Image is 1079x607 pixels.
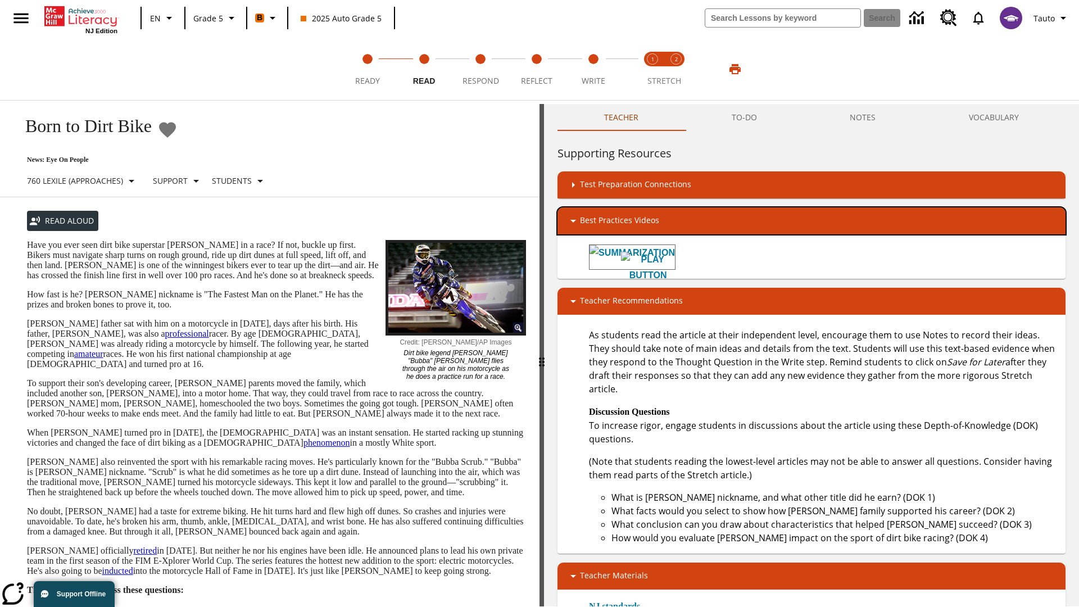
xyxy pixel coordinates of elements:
[34,581,115,607] button: Support Offline
[27,175,123,187] p: 760 Lexile (Approaches)
[580,569,648,583] p: Teacher Materials
[355,75,380,86] span: Ready
[557,171,1066,198] div: Test Preparation Connections
[611,504,1057,518] li: What facts would you select to show how [PERSON_NAME] family supported his career? (DOK 2)
[922,104,1066,131] button: VOCABULARY
[448,38,513,100] button: Respond step 3 of 5
[611,491,1057,504] li: What is [PERSON_NAME] nickname, and what other title did he earn? (DOK 1)
[251,8,284,28] button: Boost Class color is orange. Change class color
[504,38,569,100] button: Reflect step 4 of 5
[13,116,152,137] h1: Born to Dirt Bike
[582,75,605,86] span: Write
[1029,8,1075,28] button: Profile/Settings
[153,175,188,187] p: Support
[660,38,692,100] button: Stretch Respond step 2 of 2
[561,38,626,100] button: Write step 5 of 5
[27,289,526,310] p: How fast is he? [PERSON_NAME] nickname is "The Fastest Man on the Planet." He has the prizes and ...
[400,336,512,346] p: Credit: [PERSON_NAME]/AP Images
[13,156,271,164] p: News: Eye On People
[636,38,669,100] button: Stretch Read step 1 of 2
[717,59,753,79] button: Print
[651,56,654,63] text: 1
[102,566,133,576] a: inducted
[705,9,860,27] input: search field
[189,8,243,28] button: Grade: Grade 5, Select a grade
[148,171,207,191] button: Scaffolds, Support
[463,75,499,86] span: Respond
[157,120,178,139] button: Add to Favorites - Born to Dirt Bike
[27,457,526,497] p: [PERSON_NAME] also reinvented the sport with his remarkable racing moves. He's particularly known...
[145,8,181,28] button: Language: EN, Select a language
[589,405,1057,446] p: To increase rigor, engage students in discussions about the article using these Depth-of-Knowledg...
[557,207,1066,234] div: Best Practices Videos
[557,563,1066,590] div: Teacher Materials
[675,56,678,63] text: 2
[933,3,964,33] a: Resource Center, Will open in new tab
[22,171,143,191] button: Select Lexile, 760 Lexile (Approaches)
[27,211,98,232] button: Read Aloud
[539,104,544,606] div: Press Enter or Spacebar and then press right and left arrow keys to move the slider
[301,12,382,24] span: 2025 Auto Grade 5
[521,75,552,86] span: Reflect
[193,12,223,24] span: Grade 5
[133,546,157,555] a: retired
[303,438,350,447] a: phenomenon
[27,428,526,448] p: When [PERSON_NAME] turned pro in [DATE], the [DEMOGRAPHIC_DATA] was an instant sensation. He star...
[903,3,933,34] a: Data Center
[74,349,103,359] a: amateur
[621,252,675,283] img: Play Button
[57,590,106,598] span: Support Offline
[165,329,209,338] a: professional
[611,531,1057,545] li: How would you evaluate [PERSON_NAME] impact on the sport of dirt bike racing? (DOK 4)
[557,144,1066,162] h6: Supporting Resources
[804,104,923,131] button: NOTES
[557,104,685,131] button: Teacher
[212,175,252,187] p: Students
[964,3,993,33] a: Notifications
[611,518,1057,531] li: What conclusion can you draw about characteristics that helped [PERSON_NAME] succeed? (DOK 3)
[557,288,1066,315] div: Teacher Recommendations
[27,506,526,537] p: No doubt, [PERSON_NAME] had a taste for extreme biking. He hit turns hard and flew high off dunes...
[580,178,691,192] p: Test Preparation Connections
[386,240,526,336] img: Motocross racer James Stewart flies through the air on his dirt bike.
[27,546,526,576] p: [PERSON_NAME] officially in [DATE]. But neither he nor his engines have been idle. He announced p...
[27,319,526,369] p: [PERSON_NAME] father sat with him on a motorcycle in [DATE], days after his birth. His father, [P...
[647,75,681,86] span: STRETCH
[580,295,683,308] p: Teacher Recommendations
[947,356,1005,368] em: Save for Later
[580,214,659,228] p: Best Practices Videos
[589,244,675,270] button: Summarization
[27,378,526,419] p: To support their son's developing career, [PERSON_NAME] parents moved the family, which included ...
[589,328,1057,396] p: As students read the article at their independent level, encourage them to use Notes to record th...
[27,585,184,595] strong: Think about and discuss these questions:
[1033,12,1055,24] span: Tauto
[544,104,1079,606] div: activity
[27,240,526,280] p: Have you ever seen dirt bike superstar [PERSON_NAME] in a race? If not, buckle up first. Bikers m...
[589,407,670,416] strong: Discussion Questions
[590,245,675,261] img: Summarization
[993,3,1029,33] button: Select a new avatar
[1000,7,1022,29] img: avatar image
[557,104,1066,131] div: Instructional Panel Tabs
[589,455,1057,482] p: (Note that students reading the lowest-level articles may not be able to answer all questions. Co...
[413,76,436,85] span: Read
[4,2,38,35] button: Open side menu
[590,245,675,269] div: Summarization
[85,28,117,34] span: NJ Edition
[391,38,456,100] button: Read step 2 of 5
[335,38,400,100] button: Ready step 1 of 5
[44,4,117,34] div: Home
[513,323,523,333] img: Magnify
[207,171,271,191] button: Select Student
[150,12,161,24] span: EN
[257,11,262,25] span: B
[685,104,804,131] button: TO-DO
[400,346,512,380] p: Dirt bike legend [PERSON_NAME] "Bubba" [PERSON_NAME] flies through the air on his motorcycle as h...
